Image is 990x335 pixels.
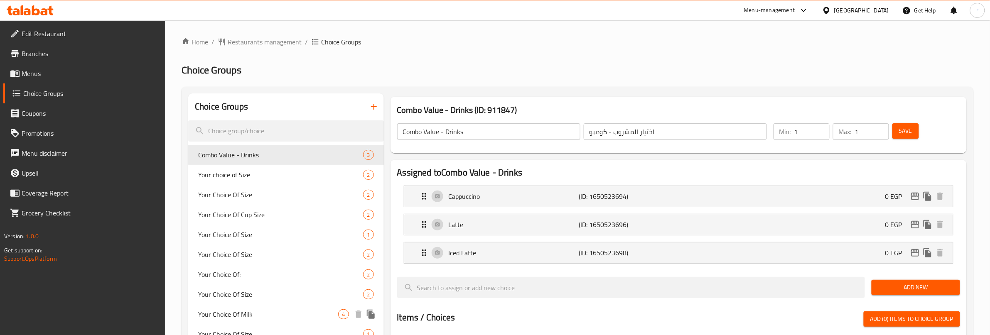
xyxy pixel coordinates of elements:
span: Choice Groups [23,88,159,98]
span: Menu disclaimer [22,148,159,158]
span: r [976,6,978,15]
span: Grocery Checklist [22,208,159,218]
span: Coverage Report [22,188,159,198]
li: Expand [397,210,960,239]
span: Branches [22,49,159,59]
div: Choices [363,190,373,200]
a: Menus [3,64,165,83]
span: Add (0) items to choice group [870,314,953,324]
span: Your Choice Of Size [198,230,363,240]
a: Upsell [3,163,165,183]
input: search [188,120,383,142]
button: delete [352,308,365,320]
button: delete [934,190,946,203]
span: 2 [364,171,373,179]
a: Coupons [3,103,165,123]
button: edit [909,247,921,259]
span: 2 [364,271,373,279]
button: delete [934,247,946,259]
a: Home [182,37,208,47]
span: Upsell [22,168,159,178]
p: (ID: 1650523698) [579,248,666,258]
div: Expand [404,214,953,235]
div: Expand [404,242,953,263]
div: Expand [404,186,953,207]
button: duplicate [921,190,934,203]
span: Restaurants management [228,37,302,47]
span: Get support on: [4,245,42,256]
div: Menu-management [744,5,795,15]
p: Latte [449,220,579,230]
span: Your Choice Of Milk [198,309,338,319]
span: 2 [364,291,373,298]
span: Combo Value - Drinks [198,150,363,160]
a: Edit Restaurant [3,24,165,44]
a: Branches [3,44,165,64]
li: / [305,37,308,47]
button: Add New [872,280,960,295]
span: Promotions [22,128,159,138]
div: Your Choice Of Milk4deleteduplicate [188,304,383,324]
span: 4 [339,311,348,318]
p: 0 EGP [885,220,909,230]
span: 1 [364,231,373,239]
span: Edit Restaurant [22,29,159,39]
div: Choices [363,289,373,299]
div: Choices [363,170,373,180]
div: Your Choice Of Cup Size2 [188,205,383,225]
span: Menus [22,68,159,78]
button: Add (0) items to choice group [864,311,960,327]
button: duplicate [921,247,934,259]
div: [GEOGRAPHIC_DATA] [834,6,889,15]
div: Choices [363,150,373,160]
p: Min: [779,127,791,137]
div: Your Choice Of Size2 [188,284,383,304]
button: delete [934,218,946,231]
span: Add New [878,282,953,293]
div: Your Choice Of Size2 [188,245,383,264]
div: Combo Value - Drinks3 [188,145,383,165]
a: Menu disclaimer [3,143,165,163]
span: Your Choice Of Size [198,249,363,259]
span: Your Choice Of Size [198,289,363,299]
li: Expand [397,182,960,210]
button: duplicate [921,218,934,231]
span: Version: [4,231,25,242]
span: Choice Groups [321,37,361,47]
h2: Choice Groups [195,100,248,113]
span: 1.0.0 [26,231,39,242]
a: Coverage Report [3,183,165,203]
h3: Combo Value - Drinks (ID: 911847) [397,103,960,117]
span: Coupons [22,108,159,118]
p: Max: [839,127,852,137]
p: Iced Latte [449,248,579,258]
span: Your Choice Of Size [198,190,363,200]
span: 2 [364,191,373,199]
span: 2 [364,211,373,219]
p: (ID: 1650523694) [579,191,666,201]
div: Choices [363,269,373,279]
div: Choices [363,249,373,259]
button: Save [892,123,919,139]
span: Save [899,126,912,136]
p: 0 EGP [885,248,909,258]
span: Your choice of Size [198,170,363,180]
li: / [211,37,214,47]
h2: Items / Choices [397,311,455,324]
span: Your Choice Of Cup Size [198,210,363,220]
a: Promotions [3,123,165,143]
button: edit [909,218,921,231]
span: 3 [364,151,373,159]
div: Choices [363,230,373,240]
a: Grocery Checklist [3,203,165,223]
div: Choices [338,309,349,319]
a: Restaurants management [218,37,302,47]
span: Your Choice Of: [198,269,363,279]
h2: Assigned to Combo Value - Drinks [397,166,960,179]
a: Support.OpsPlatform [4,253,57,264]
input: search [397,277,865,298]
div: Your Choice Of Size1 [188,225,383,245]
div: Your Choice Of:2 [188,264,383,284]
li: Expand [397,239,960,267]
p: 0 EGP [885,191,909,201]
